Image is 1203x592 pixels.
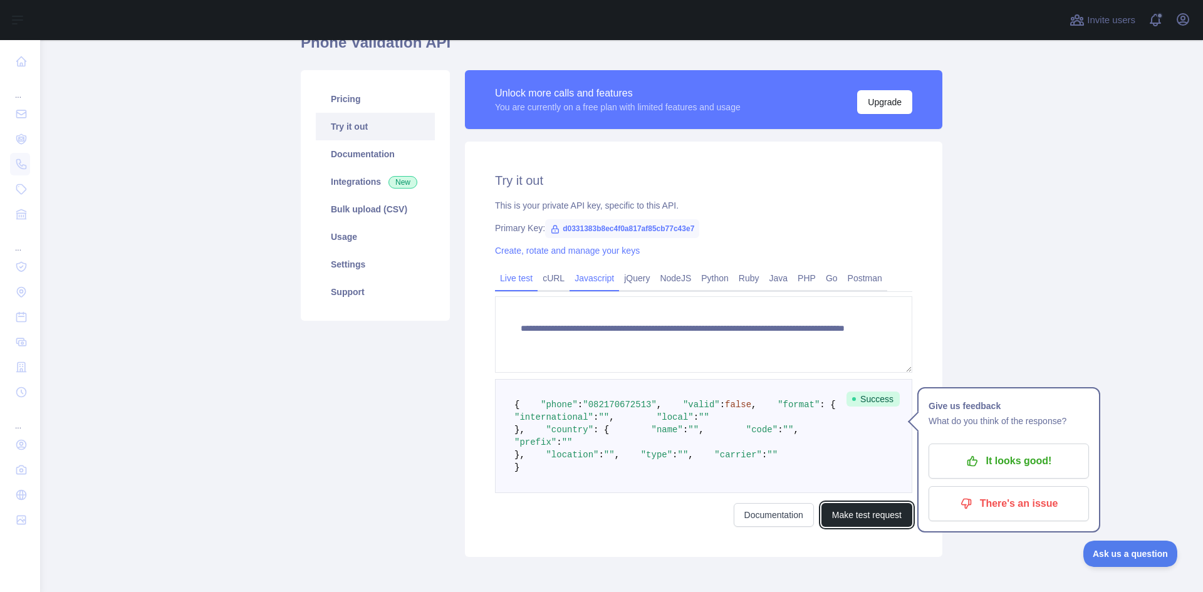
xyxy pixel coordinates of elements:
div: Unlock more calls and features [495,86,741,101]
span: "" [678,450,689,460]
span: : [593,412,598,422]
p: It looks good! [938,450,1080,472]
span: : [694,412,699,422]
span: : [762,450,767,460]
button: Invite users [1067,10,1138,30]
div: Primary Key: [495,222,912,234]
span: : [672,450,677,460]
span: }, [514,425,525,435]
div: ... [10,228,30,253]
p: There's an issue [938,493,1080,514]
a: Documentation [734,503,814,527]
span: "name" [651,425,682,435]
a: Settings [316,251,435,278]
button: Upgrade [857,90,912,114]
a: Try it out [316,113,435,140]
span: "" [562,437,573,447]
a: NodeJS [655,268,696,288]
span: : [598,450,603,460]
span: , [609,412,614,422]
a: cURL [538,268,570,288]
span: , [793,425,798,435]
span: "" [699,412,709,422]
span: , [615,450,620,460]
a: Ruby [734,268,764,288]
span: "" [783,425,794,435]
span: "phone" [541,400,578,410]
a: PHP [793,268,821,288]
span: : [556,437,561,447]
div: ... [10,406,30,431]
span: , [657,400,662,410]
span: "" [604,450,615,460]
span: : [683,425,688,435]
span: "" [688,425,699,435]
span: Invite users [1087,13,1135,28]
a: Usage [316,223,435,251]
span: : [720,400,725,410]
button: Make test request [821,503,912,527]
span: { [514,400,519,410]
span: "format" [778,400,820,410]
a: jQuery [619,268,655,288]
a: Go [821,268,843,288]
span: Success [846,392,900,407]
span: "country" [546,425,593,435]
p: What do you think of the response? [929,413,1089,428]
span: "carrier" [714,450,762,460]
span: false [725,400,751,410]
a: Support [316,278,435,306]
a: Integrations New [316,168,435,195]
span: "082170672513" [583,400,657,410]
div: ... [10,75,30,100]
h2: Try it out [495,172,912,189]
a: Java [764,268,793,288]
a: Bulk upload (CSV) [316,195,435,223]
a: Documentation [316,140,435,168]
span: : { [593,425,609,435]
span: "" [767,450,778,460]
a: Postman [843,268,887,288]
span: , [699,425,704,435]
a: Python [696,268,734,288]
h1: Phone Validation API [301,33,942,63]
span: : [578,400,583,410]
span: : [778,425,783,435]
a: Javascript [570,268,619,288]
span: "location" [546,450,598,460]
span: }, [514,450,525,460]
a: Create, rotate and manage your keys [495,246,640,256]
button: It looks good! [929,444,1089,479]
h1: Give us feedback [929,398,1089,413]
div: This is your private API key, specific to this API. [495,199,912,212]
button: There's an issue [929,486,1089,521]
span: : { [820,400,835,410]
a: Live test [495,268,538,288]
span: d0331383b8ec4f0a817af85cb77c43e7 [545,219,699,238]
span: "" [598,412,609,422]
a: Pricing [316,85,435,113]
span: "prefix" [514,437,556,447]
div: You are currently on a free plan with limited features and usage [495,101,741,113]
iframe: Toggle Customer Support [1083,541,1178,567]
span: "type" [641,450,672,460]
span: New [388,176,417,189]
span: "international" [514,412,593,422]
span: "local" [657,412,694,422]
span: , [751,400,756,410]
span: "code" [746,425,778,435]
span: "valid" [683,400,720,410]
span: } [514,462,519,472]
span: , [688,450,693,460]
